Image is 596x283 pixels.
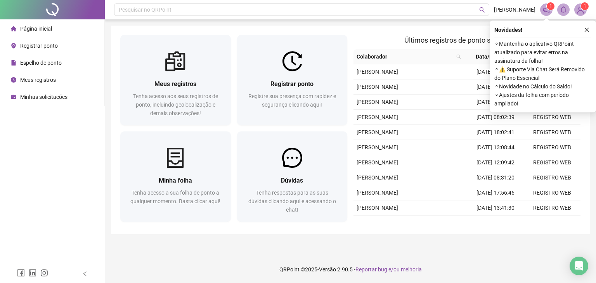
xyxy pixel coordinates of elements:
td: [DATE] 12:17:34 [467,95,524,110]
td: [DATE] 13:17:55 [467,79,524,95]
span: [PERSON_NAME] [357,174,398,181]
a: Minha folhaTenha acesso a sua folha de ponto a qualquer momento. Basta clicar aqui! [120,131,231,222]
td: REGISTRO WEB [524,185,580,200]
span: search [479,7,485,13]
span: Tenha acesso aos seus registros de ponto, incluindo geolocalização e demais observações! [133,93,218,116]
span: left [82,271,88,276]
td: [DATE] 12:40:54 [467,216,524,231]
td: REGISTRO WEB [524,140,580,155]
span: Registrar ponto [270,80,314,88]
footer: QRPoint © 2025 - 2.90.5 - [105,256,596,283]
span: ⚬ Mantenha o aplicativo QRPoint atualizado para evitar erros na assinatura da folha! [494,40,591,65]
td: [DATE] 08:31:20 [467,170,524,185]
span: [PERSON_NAME] [357,114,398,120]
span: search [456,54,461,59]
td: [DATE] 17:57:25 [467,64,524,79]
span: Minhas solicitações [20,94,68,100]
span: 1 [549,3,552,9]
span: file [11,60,16,66]
a: Registrar pontoRegistre sua presença com rapidez e segurança clicando aqui! [237,35,348,125]
span: Tenha respostas para as suas dúvidas clicando aqui e acessando o chat! [248,190,336,213]
span: home [11,26,16,31]
span: Data/Hora [467,52,510,61]
td: REGISTRO WEB [524,155,580,170]
a: DúvidasTenha respostas para as suas dúvidas clicando aqui e acessando o chat! [237,131,348,222]
span: notification [543,6,550,13]
span: Minha folha [159,177,192,184]
span: Meus registros [20,77,56,83]
span: close [584,27,589,33]
span: Dúvidas [281,177,303,184]
span: [PERSON_NAME] [357,190,398,196]
td: REGISTRO WEB [524,200,580,216]
sup: 1 [547,2,554,10]
span: ⚬ Novidade no Cálculo do Saldo! [494,82,591,91]
span: Registre sua presença com rapidez e segurança clicando aqui! [248,93,336,108]
span: Reportar bug e/ou melhoria [355,266,422,273]
img: 93212 [575,4,586,16]
span: [PERSON_NAME] [357,144,398,150]
td: [DATE] 18:02:41 [467,125,524,140]
span: schedule [11,94,16,100]
td: [DATE] 12:09:42 [467,155,524,170]
span: [PERSON_NAME] [494,5,535,14]
span: [PERSON_NAME] [357,69,398,75]
span: [PERSON_NAME] [357,129,398,135]
a: Meus registrosTenha acesso aos seus registros de ponto, incluindo geolocalização e demais observa... [120,35,231,125]
span: Página inicial [20,26,52,32]
span: bell [560,6,567,13]
span: Tenha acesso a sua folha de ponto a qualquer momento. Basta clicar aqui! [130,190,220,204]
span: ⚬ ⚠️ Suporte Via Chat Será Removido do Plano Essencial [494,65,591,82]
span: [PERSON_NAME] [357,159,398,166]
span: ⚬ Ajustes da folha com período ampliado! [494,91,591,108]
span: Versão [319,266,336,273]
td: REGISTRO WEB [524,125,580,140]
span: [PERSON_NAME] [357,84,398,90]
span: Últimos registros de ponto sincronizados [404,36,530,44]
td: REGISTRO WEB [524,216,580,231]
sup: Atualize o seu contato no menu Meus Dados [581,2,589,10]
span: clock-circle [11,77,16,83]
td: [DATE] 13:08:44 [467,140,524,155]
span: 1 [584,3,586,9]
td: [DATE] 08:02:39 [467,110,524,125]
th: Data/Hora [464,49,519,64]
span: Registrar ponto [20,43,58,49]
span: [PERSON_NAME] [357,99,398,105]
span: Novidades ! [494,26,522,34]
span: Espelho de ponto [20,60,62,66]
td: [DATE] 17:56:46 [467,185,524,200]
div: Open Intercom Messenger [570,257,588,275]
span: linkedin [29,269,36,277]
td: REGISTRO WEB [524,170,580,185]
span: Meus registros [154,80,196,88]
span: Colaborador [357,52,453,61]
td: [DATE] 13:41:30 [467,200,524,216]
span: facebook [17,269,25,277]
span: [PERSON_NAME] [357,205,398,211]
span: environment [11,43,16,48]
span: instagram [40,269,48,277]
span: search [455,51,463,62]
td: REGISTRO WEB [524,110,580,125]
